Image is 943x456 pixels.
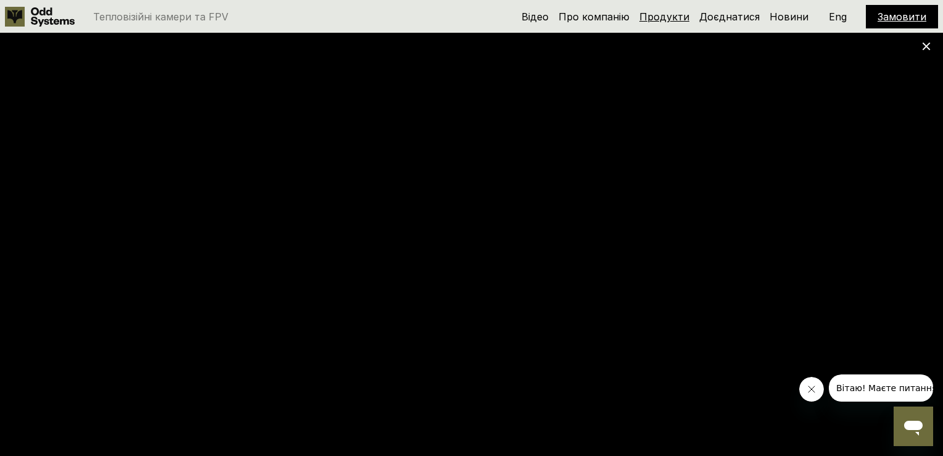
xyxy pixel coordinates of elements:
[93,12,228,22] p: Тепловізійні камери та FPV
[878,11,926,23] a: Замовити
[559,11,629,23] a: Про компанію
[7,9,113,19] span: Вітаю! Маєте питання?
[770,11,808,23] a: Новини
[521,11,549,23] a: Відео
[829,12,847,22] p: Eng
[894,407,933,446] iframe: Кнопка для запуску вікна повідомлень
[829,374,933,402] iframe: Повідомлення від компанії
[699,11,760,23] a: Доєднатися
[799,377,824,402] iframe: Закрити повідомлення
[94,15,849,441] iframe: Youtube Video
[639,11,689,23] a: Продукти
